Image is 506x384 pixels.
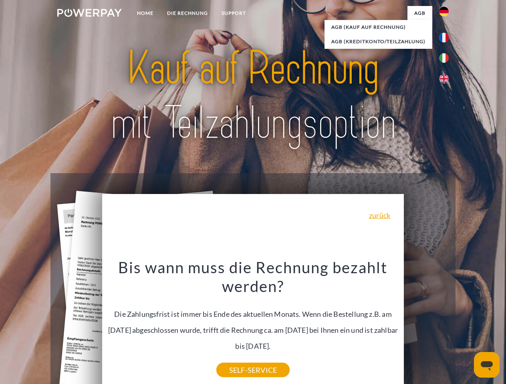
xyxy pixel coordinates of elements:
[325,34,432,49] a: AGB (Kreditkonto/Teilzahlung)
[439,74,449,84] img: en
[369,212,390,219] a: zurück
[325,20,432,34] a: AGB (Kauf auf Rechnung)
[77,38,429,153] img: title-powerpay_de.svg
[474,352,500,378] iframe: Schaltfläche zum Öffnen des Messaging-Fensters
[216,363,290,377] a: SELF-SERVICE
[439,7,449,16] img: de
[57,9,122,17] img: logo-powerpay-white.svg
[107,258,399,370] div: Die Zahlungsfrist ist immer bis Ende des aktuellen Monats. Wenn die Bestellung z.B. am [DATE] abg...
[407,6,432,20] a: agb
[215,6,253,20] a: SUPPORT
[160,6,215,20] a: DIE RECHNUNG
[439,33,449,42] img: fr
[107,258,399,296] h3: Bis wann muss die Rechnung bezahlt werden?
[439,53,449,63] img: it
[130,6,160,20] a: Home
